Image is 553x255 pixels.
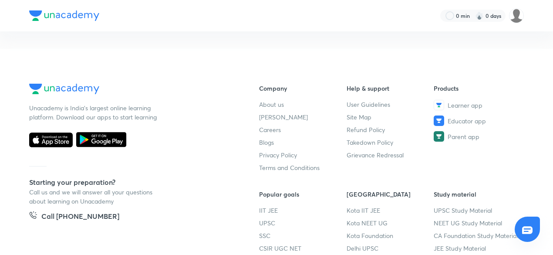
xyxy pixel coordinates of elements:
[259,190,347,199] h6: Popular goals
[29,211,119,223] a: Call [PHONE_NUMBER]
[347,84,434,93] h6: Help & support
[434,131,444,142] img: Parent app
[259,206,347,215] a: IIT JEE
[434,100,444,110] img: Learner app
[448,132,479,141] span: Parent app
[434,131,521,142] a: Parent app
[347,125,434,134] a: Refund Policy
[347,100,434,109] a: User Guidelines
[434,84,521,93] h6: Products
[29,187,160,206] p: Call us and we will answer all your questions about learning on Unacademy
[29,177,231,187] h5: Starting your preparation?
[259,125,347,134] a: Careers
[347,218,434,228] a: Kota NEET UG
[434,116,444,126] img: Educator app
[434,218,521,228] a: NEET UG Study Material
[347,150,434,160] a: Grievance Redressal
[259,244,347,253] a: CSIR UGC NET
[41,211,119,223] h5: Call [PHONE_NUMBER]
[259,125,281,134] span: Careers
[259,100,347,109] a: About us
[347,231,434,240] a: Kota Foundation
[259,138,347,147] a: Blogs
[434,244,521,253] a: JEE Study Material
[347,112,434,122] a: Site Map
[448,101,482,110] span: Learner app
[347,244,434,253] a: Delhi UPSC
[259,112,347,122] a: [PERSON_NAME]
[29,103,160,122] p: Unacademy is India’s largest online learning platform. Download our apps to start learning
[448,116,486,126] span: Educator app
[347,206,434,215] a: Kota IIT JEE
[434,206,521,215] a: UPSC Study Material
[509,8,524,23] img: Dharav
[259,84,347,93] h6: Company
[434,100,521,110] a: Learner app
[259,163,347,172] a: Terms and Conditions
[29,10,99,21] img: Company Logo
[475,11,484,20] img: streak
[347,190,434,199] h6: [GEOGRAPHIC_DATA]
[434,190,521,199] h6: Study material
[259,150,347,160] a: Privacy Policy
[29,84,99,94] img: Company Logo
[259,231,347,240] a: SSC
[347,138,434,147] a: Takedown Policy
[259,218,347,228] a: UPSC
[434,231,521,240] a: CA Foundation Study Material
[29,84,231,96] a: Company Logo
[434,116,521,126] a: Educator app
